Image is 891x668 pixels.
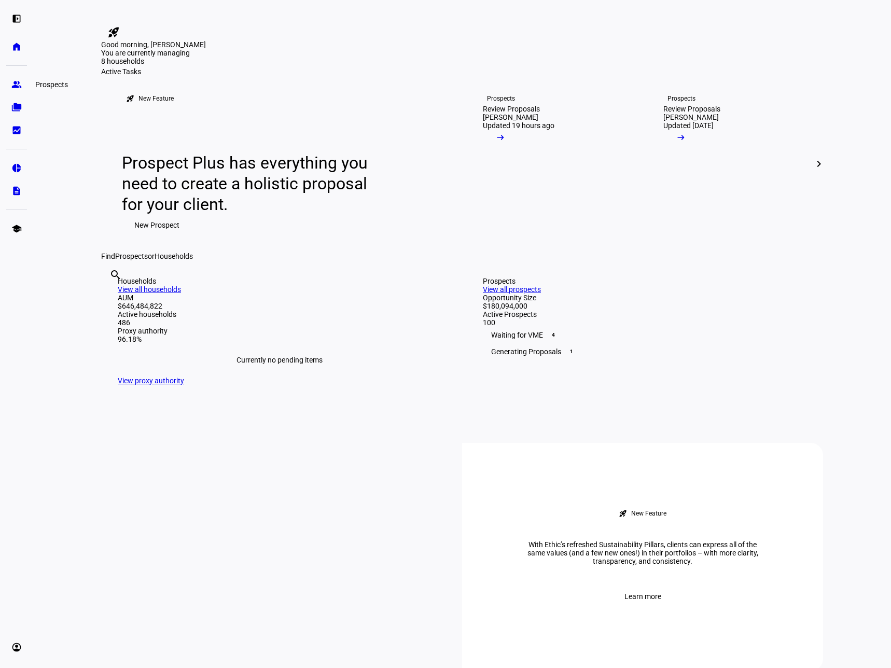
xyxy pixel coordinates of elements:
[11,224,22,234] eth-mat-symbol: school
[122,215,192,235] button: New Prospect
[31,78,72,91] div: Prospects
[549,331,558,339] span: 4
[466,76,638,252] a: ProspectsReview Proposals[PERSON_NAME]Updated 19 hours ago
[483,294,806,302] div: Opportunity Size
[118,302,441,310] div: $646,484,822
[483,277,806,285] div: Prospects
[101,40,823,49] div: Good morning, [PERSON_NAME]
[483,327,806,343] div: Waiting for VME
[663,121,714,130] div: Updated [DATE]
[11,79,22,90] eth-mat-symbol: group
[483,343,806,360] div: Generating Proposals
[667,94,695,103] div: Prospects
[138,94,174,103] div: New Feature
[487,94,515,103] div: Prospects
[483,113,538,121] div: [PERSON_NAME]
[118,335,441,343] div: 96.18%
[612,586,674,607] button: Learn more
[631,509,666,518] div: New Feature
[118,327,441,335] div: Proxy authority
[813,158,825,170] mat-icon: chevron_right
[155,252,193,260] span: Households
[11,13,22,24] eth-mat-symbol: left_panel_open
[6,158,27,178] a: pie_chart
[483,105,540,113] div: Review Proposals
[483,318,806,327] div: 100
[118,318,441,327] div: 486
[109,283,112,295] input: Enter name of prospect or household
[483,310,806,318] div: Active Prospects
[101,49,190,57] span: You are currently managing
[101,67,823,76] div: Active Tasks
[11,102,22,113] eth-mat-symbol: folder_copy
[11,163,22,173] eth-mat-symbol: pie_chart
[11,125,22,135] eth-mat-symbol: bid_landscape
[118,285,181,294] a: View all households
[619,509,627,518] mat-icon: rocket_launch
[11,642,22,652] eth-mat-symbol: account_circle
[118,310,441,318] div: Active households
[134,215,179,235] span: New Prospect
[483,285,541,294] a: View all prospects
[6,180,27,201] a: description
[118,377,184,385] a: View proxy authority
[109,269,122,281] mat-icon: search
[483,302,806,310] div: $180,094,000
[6,36,27,57] a: home
[6,120,27,141] a: bid_landscape
[115,252,148,260] span: Prospects
[122,152,378,215] div: Prospect Plus has everything you need to create a holistic proposal for your client.
[647,76,819,252] a: ProspectsReview Proposals[PERSON_NAME]Updated [DATE]
[567,347,576,356] span: 1
[624,586,661,607] span: Learn more
[6,97,27,118] a: folder_copy
[663,113,719,121] div: [PERSON_NAME]
[6,74,27,95] a: group
[118,294,441,302] div: AUM
[513,540,772,565] div: With Ethic’s refreshed Sustainability Pillars, clients can express all of the same values (and a ...
[118,343,441,377] div: Currently no pending items
[118,277,441,285] div: Households
[663,105,720,113] div: Review Proposals
[107,26,120,38] mat-icon: rocket_launch
[101,252,823,260] div: Find or
[101,57,205,67] div: 8 households
[483,121,554,130] div: Updated 19 hours ago
[11,186,22,196] eth-mat-symbol: description
[495,132,506,143] mat-icon: arrow_right_alt
[126,94,134,103] mat-icon: rocket_launch
[11,41,22,52] eth-mat-symbol: home
[676,132,686,143] mat-icon: arrow_right_alt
